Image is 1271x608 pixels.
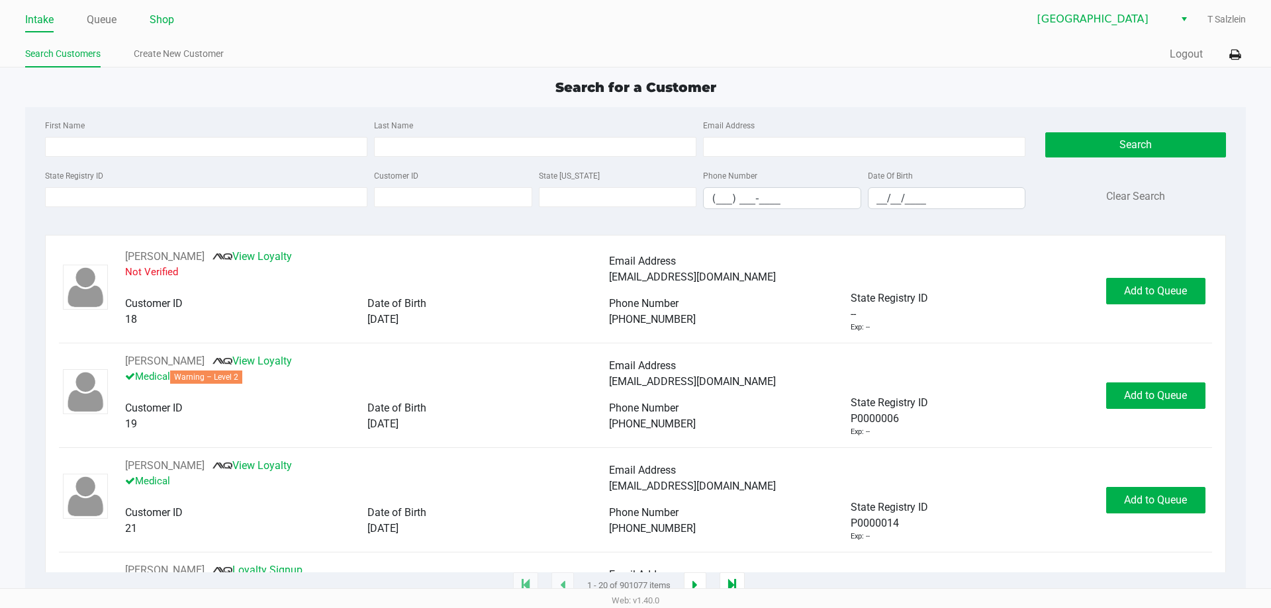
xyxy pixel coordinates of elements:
[851,531,870,543] div: Exp: --
[1170,46,1203,62] button: Logout
[720,572,745,599] app-submit-button: Move to last page
[1124,284,1187,297] span: Add to Queue
[367,313,399,326] span: [DATE]
[609,297,679,310] span: Phone Number
[1106,487,1205,513] button: Add to Queue
[869,188,1025,208] input: Format: MM/DD/YYYY
[1174,7,1194,31] button: Select
[125,474,609,489] p: Medical
[125,313,137,326] span: 18
[125,402,183,414] span: Customer ID
[1124,494,1187,506] span: Add to Queue
[851,427,870,438] div: Exp: --
[125,353,205,369] button: See customer info
[555,79,716,95] span: Search for a Customer
[367,506,426,519] span: Date of Birth
[868,187,1026,209] kendo-maskedtextbox: Format: MM/DD/YYYY
[868,170,913,182] label: Date Of Birth
[703,120,755,132] label: Email Address
[851,515,899,531] span: P0000014
[125,562,205,578] button: See customer info
[212,250,292,263] a: View Loyalty
[684,572,706,599] app-submit-button: Next
[374,120,413,132] label: Last Name
[851,396,928,409] span: State Registry ID
[212,564,303,576] a: Loyalty Signup
[45,170,103,182] label: State Registry ID
[125,522,137,535] span: 21
[125,265,609,280] p: Not Verified
[212,355,292,367] a: View Loyalty
[150,11,174,29] a: Shop
[134,46,224,62] a: Create New Customer
[1045,132,1225,157] button: Search
[125,458,205,474] button: See customer info
[609,402,679,414] span: Phone Number
[367,417,399,430] span: [DATE]
[609,464,676,476] span: Email Address
[609,417,696,430] span: [PHONE_NUMBER]
[851,411,899,427] span: P0000006
[609,359,676,372] span: Email Address
[125,417,137,430] span: 19
[367,522,399,535] span: [DATE]
[551,572,574,599] app-submit-button: Previous
[609,522,696,535] span: [PHONE_NUMBER]
[851,322,870,333] div: Exp: --
[513,572,538,599] app-submit-button: Move to first page
[1124,389,1187,402] span: Add to Queue
[609,313,696,326] span: [PHONE_NUMBER]
[25,11,54,29] a: Intake
[609,506,679,519] span: Phone Number
[851,292,928,304] span: State Registry ID
[609,480,776,492] span: [EMAIL_ADDRESS][DOMAIN_NAME]
[1207,13,1246,26] span: T Salzlein
[851,306,856,322] span: --
[125,369,609,384] p: Medical
[367,402,426,414] span: Date of Birth
[125,506,183,519] span: Customer ID
[25,46,101,62] a: Search Customers
[87,11,117,29] a: Queue
[703,187,861,209] kendo-maskedtextbox: Format: (999) 999-9999
[367,297,426,310] span: Date of Birth
[587,579,671,592] span: 1 - 20 of 901077 items
[704,188,861,208] input: Format: (999) 999-9999
[851,501,928,513] span: State Registry ID
[609,255,676,267] span: Email Address
[212,459,292,472] a: View Loyalty
[1037,11,1166,27] span: [GEOGRAPHIC_DATA]
[539,170,600,182] label: State [US_STATE]
[125,297,183,310] span: Customer ID
[703,170,757,182] label: Phone Number
[45,120,85,132] label: First Name
[1106,189,1165,204] button: Clear Search
[170,370,242,384] span: Warning – Level 2
[612,595,659,605] span: Web: v1.40.0
[1106,278,1205,304] button: Add to Queue
[609,375,776,388] span: [EMAIL_ADDRESS][DOMAIN_NAME]
[374,170,418,182] label: Customer ID
[609,271,776,283] span: [EMAIL_ADDRESS][DOMAIN_NAME]
[609,568,676,581] span: Email Address
[1106,382,1205,409] button: Add to Queue
[125,249,205,265] button: See customer info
